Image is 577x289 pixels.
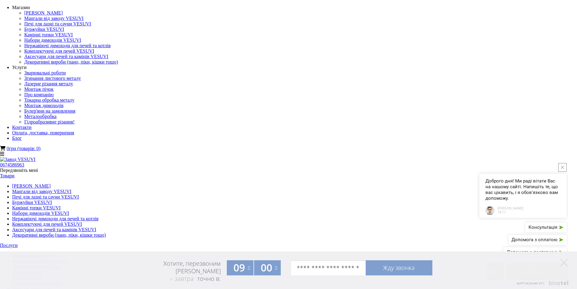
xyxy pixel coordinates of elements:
a: Згинання листового металу [24,76,81,81]
span: Доброго дня! Ми раді вітати Вас на нашому сайті. Напишіть те, що вас цікавить, і я обов'язково ва... [485,178,561,201]
a: Комплектуючі для печей VESUVI [12,222,82,227]
span: 18:17 [498,210,523,214]
a: [PERSON_NAME] [24,10,63,15]
a: Комплектуючі для печей VESUVI [24,48,94,54]
a: Декоративні вироби (пано, піки, кішки тощо) [12,232,106,238]
a: [PERSON_NAME] [12,183,51,189]
a: Аксесуари для печей та камінів VESUVI [24,54,108,59]
a: Булер'яни на замовлення [24,108,75,113]
a: Печі для лазні та сауни VESUVI [24,21,91,26]
a: Мангали від заводу VESUVI [12,189,72,194]
span: 00 [261,261,272,274]
button: Консультація [525,222,567,232]
button: Допомога з оплатою [508,235,567,245]
span: Консультація [528,225,557,230]
a: Гідроабразивне різання! [24,119,75,124]
div: Магазин [12,5,577,10]
a: Про компанію [24,92,54,97]
a: Печі для лазні та сауни VESUVI [12,194,79,199]
button: close button [558,163,567,172]
a: Оплата, доставка, повернення [12,130,74,135]
a: Буржуйки VESUVI [24,27,64,32]
a: Аксесуари для печей та камінів VESUVI [12,227,96,232]
a: Контакти [12,125,32,130]
a: Буржуйки VESUVI [12,200,52,205]
a: Мангали від заводу VESUVI [24,16,84,21]
a: Виртуальная АТС [513,281,569,289]
span: Допомога з оплатою [512,238,557,242]
a: Набори димоходів VESUVI [24,38,81,43]
a: Зварювальні роботи [24,70,66,75]
a: Металообробка [24,114,56,119]
a: 0грн (товарів: 0) [7,146,40,151]
a: Монтаж пічок [24,87,54,92]
span: 09 [233,261,245,274]
a: Набори димоходів VESUVI [12,211,69,216]
span: завтра [175,274,194,283]
a: Декоративні вироби (пано, піки, кішки тощо) [24,59,118,64]
a: Жду звонка [366,260,432,275]
a: Токарна обробка металу [24,97,74,103]
span: Допомога з доставкою [507,250,557,255]
span: Виртуальная АТС [517,281,545,285]
div: Услуги [12,65,577,70]
span: [PERSON_NAME] [498,206,523,210]
a: Камінні топки VESUVI [12,205,61,210]
a: Нержавіючі димоходи для печей та котлів [12,216,99,221]
button: Допомога з доставкою [503,247,567,257]
div: Хотите, перезвоним [PERSON_NAME] точно в: [140,260,221,283]
a: Нержавіючі димоходи для печей та котлів [24,43,111,48]
a: Монтаж димоходів [24,103,63,108]
a: Блог [12,136,22,141]
a: Камінні топки VESUVI [24,32,73,37]
a: Лазерне різання металу [24,81,73,86]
